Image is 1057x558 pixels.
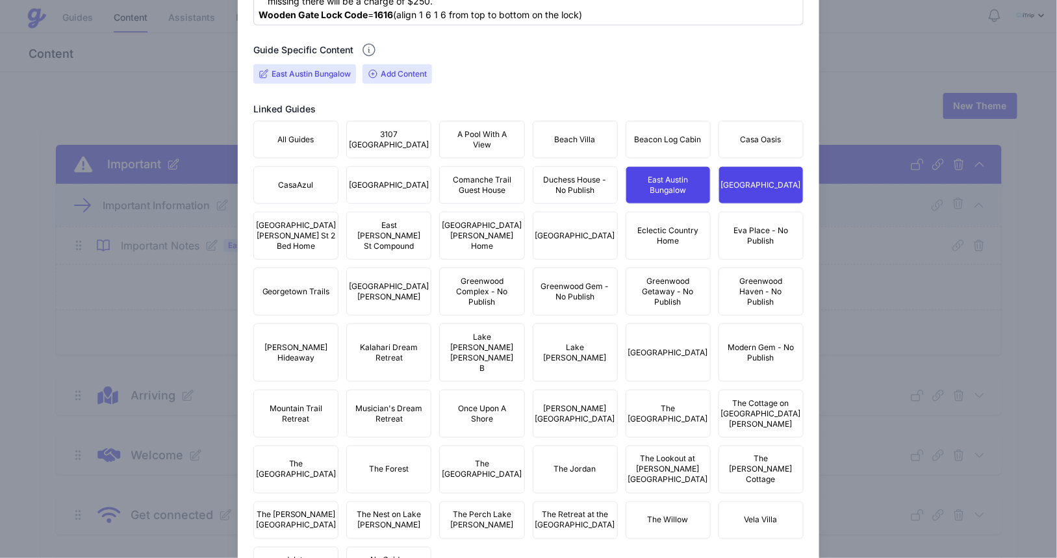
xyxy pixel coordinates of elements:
[626,212,711,260] button: Eclectic Country Home
[541,175,609,196] span: Duchess House - No Publish
[278,134,314,145] span: All Guides
[719,501,804,539] button: Vela Villa
[727,342,795,363] span: Modern Gem - No Publish
[626,166,711,204] button: East Austin Bungalow
[727,276,795,307] span: Greenwood Haven - No Publish
[727,225,795,246] span: Eva Place - No Publish
[262,286,330,297] span: Georgetown Trails
[448,175,516,196] span: Comanche Trail Guest House
[442,220,522,251] span: [GEOGRAPHIC_DATA][PERSON_NAME] Home
[346,268,431,316] button: [GEOGRAPHIC_DATA][PERSON_NAME]
[369,464,409,475] span: The Forest
[355,220,423,251] span: East [PERSON_NAME] St Compound
[374,9,393,20] strong: 1616
[634,225,702,246] span: Eclectic Country Home
[719,323,804,382] button: Modern Gem - No Publish
[253,121,338,159] button: All Guides
[541,281,609,302] span: Greenwood Gem - No Publish
[355,403,423,424] span: Musician's Dream Retreat
[262,342,330,363] span: [PERSON_NAME] Hideaway
[279,180,314,190] span: CasaAzul
[439,323,524,382] button: Lake [PERSON_NAME] [PERSON_NAME] B
[535,510,615,531] span: The Retreat at the [GEOGRAPHIC_DATA]
[626,121,711,159] button: Beacon Log Cabin
[439,121,524,159] button: A Pool With A View
[533,166,618,204] button: Duchess House - No Publish
[626,323,711,382] button: [GEOGRAPHIC_DATA]
[439,166,524,204] button: Comanche Trail Guest House
[259,9,368,20] strong: Wooden Gate Lock Code
[253,44,353,57] h2: Guide Specific Content
[448,332,516,374] span: Lake [PERSON_NAME] [PERSON_NAME] B
[719,212,804,260] button: Eva Place - No Publish
[355,342,423,363] span: Kalahari Dream Retreat
[346,323,431,382] button: Kalahari Dream Retreat
[349,281,429,302] span: [GEOGRAPHIC_DATA][PERSON_NAME]
[253,103,316,116] h2: Linked Guides
[448,129,516,150] span: A Pool With A View
[745,515,778,526] span: Vela Villa
[721,180,801,190] span: [GEOGRAPHIC_DATA]
[346,501,431,539] button: The Nest on Lake [PERSON_NAME]
[533,323,618,382] button: Lake [PERSON_NAME]
[346,166,431,204] button: [GEOGRAPHIC_DATA]
[533,268,618,316] button: Greenwood Gem - No Publish
[363,64,432,84] span: Add Content
[635,134,702,145] span: Beacon Log Cabin
[439,501,524,539] button: The Perch Lake [PERSON_NAME]
[626,268,711,316] button: Greenwood Getaway - No Publish
[719,268,804,316] button: Greenwood Haven - No Publish
[253,268,338,316] button: Georgetown Trails
[721,398,801,429] span: The Cottage on [GEOGRAPHIC_DATA][PERSON_NAME]
[253,212,338,260] button: [GEOGRAPHIC_DATA][PERSON_NAME] St 2 Bed Home
[533,212,618,260] button: [GEOGRAPHIC_DATA]
[628,348,708,358] span: [GEOGRAPHIC_DATA]
[253,446,338,494] button: The [GEOGRAPHIC_DATA]
[448,403,516,424] span: Once Upon A Shore
[346,212,431,260] button: East [PERSON_NAME] St Compound
[626,501,711,539] button: The Willow
[634,175,702,196] span: East Austin Bungalow
[346,121,431,159] button: 3107 [GEOGRAPHIC_DATA]
[256,510,336,531] span: The [PERSON_NAME][GEOGRAPHIC_DATA]
[442,459,522,480] span: The [GEOGRAPHIC_DATA]
[349,129,429,150] span: 3107 [GEOGRAPHIC_DATA]
[554,464,596,475] span: The Jordan
[541,342,609,363] span: Lake [PERSON_NAME]
[253,323,338,382] button: [PERSON_NAME] Hideaway
[346,390,431,438] button: Musician's Dream Retreat
[533,501,618,539] button: The Retreat at the [GEOGRAPHIC_DATA]
[253,166,338,204] button: CasaAzul
[439,390,524,438] button: Once Upon A Shore
[628,454,708,485] span: The Lookout at [PERSON_NAME][GEOGRAPHIC_DATA]
[719,166,804,204] button: [GEOGRAPHIC_DATA]
[346,446,431,494] button: The Forest
[439,446,524,494] button: The [GEOGRAPHIC_DATA]
[626,446,711,494] button: The Lookout at [PERSON_NAME][GEOGRAPHIC_DATA]
[448,276,516,307] span: Greenwood Complex - No Publish
[535,403,615,424] span: [PERSON_NAME][GEOGRAPHIC_DATA]
[535,231,615,241] span: [GEOGRAPHIC_DATA]
[719,121,804,159] button: Casa Oasis
[626,390,711,438] button: The [GEOGRAPHIC_DATA]
[439,212,524,260] button: [GEOGRAPHIC_DATA][PERSON_NAME] Home
[719,390,804,438] button: The Cottage on [GEOGRAPHIC_DATA][PERSON_NAME]
[259,8,798,21] div: = (align 1 6 1 6 from top to bottom on the lock)
[533,446,618,494] button: The Jordan
[741,134,782,145] span: Casa Oasis
[256,220,336,251] span: [GEOGRAPHIC_DATA][PERSON_NAME] St 2 Bed Home
[533,121,618,159] button: Beach Villa
[253,501,338,539] button: The [PERSON_NAME][GEOGRAPHIC_DATA]
[272,69,351,79] input: East Austin Bungalow
[634,276,702,307] span: Greenwood Getaway - No Publish
[648,515,689,526] span: The Willow
[533,390,618,438] button: [PERSON_NAME][GEOGRAPHIC_DATA]
[355,510,423,531] span: The Nest on Lake [PERSON_NAME]
[628,403,708,424] span: The [GEOGRAPHIC_DATA]
[253,390,338,438] button: Mountain Trail Retreat
[719,446,804,494] button: The [PERSON_NAME] Cottage
[555,134,596,145] span: Beach Villa
[448,510,516,531] span: The Perch Lake [PERSON_NAME]
[439,268,524,316] button: Greenwood Complex - No Publish
[262,403,330,424] span: Mountain Trail Retreat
